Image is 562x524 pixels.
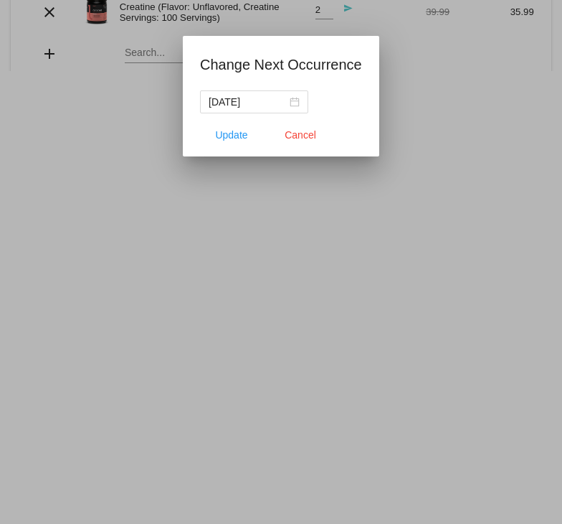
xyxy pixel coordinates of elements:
[200,122,263,148] button: Update
[269,122,332,148] button: Close dialog
[216,129,248,141] span: Update
[285,129,316,141] span: Cancel
[200,53,362,76] h1: Change Next Occurrence
[209,94,287,110] input: Select date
